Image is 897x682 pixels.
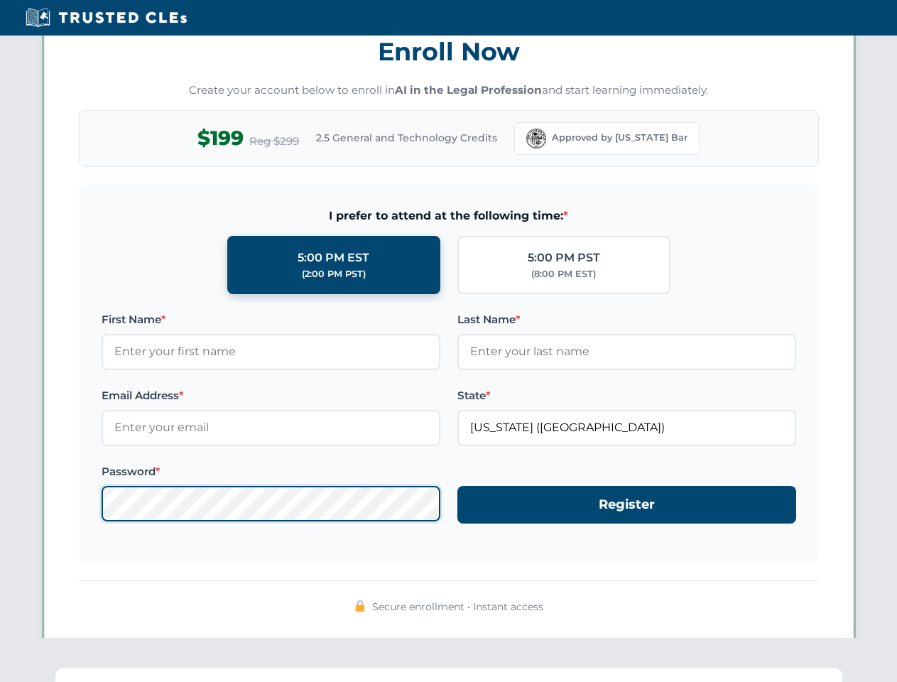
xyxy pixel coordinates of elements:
[457,486,796,524] button: Register
[21,7,191,28] img: Trusted CLEs
[102,387,440,404] label: Email Address
[457,410,796,445] input: Florida (FL)
[249,133,299,150] span: Reg $299
[354,600,366,612] img: 🔒
[102,410,440,445] input: Enter your email
[372,599,543,615] span: Secure enrollment • Instant access
[457,334,796,369] input: Enter your last name
[79,29,819,74] h3: Enroll Now
[526,129,546,148] img: Florida Bar
[457,387,796,404] label: State
[79,82,819,99] p: Create your account below to enroll in and start learning immediately.
[102,207,796,225] span: I prefer to attend at the following time:
[316,130,497,146] span: 2.5 General and Technology Credits
[102,311,440,328] label: First Name
[197,122,244,154] span: $199
[457,311,796,328] label: Last Name
[552,131,687,145] span: Approved by [US_STATE] Bar
[298,249,369,267] div: 5:00 PM EST
[528,249,600,267] div: 5:00 PM PST
[395,83,542,97] strong: AI in the Legal Profession
[102,463,440,480] label: Password
[302,267,366,281] div: (2:00 PM PST)
[102,334,440,369] input: Enter your first name
[531,267,596,281] div: (8:00 PM EST)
